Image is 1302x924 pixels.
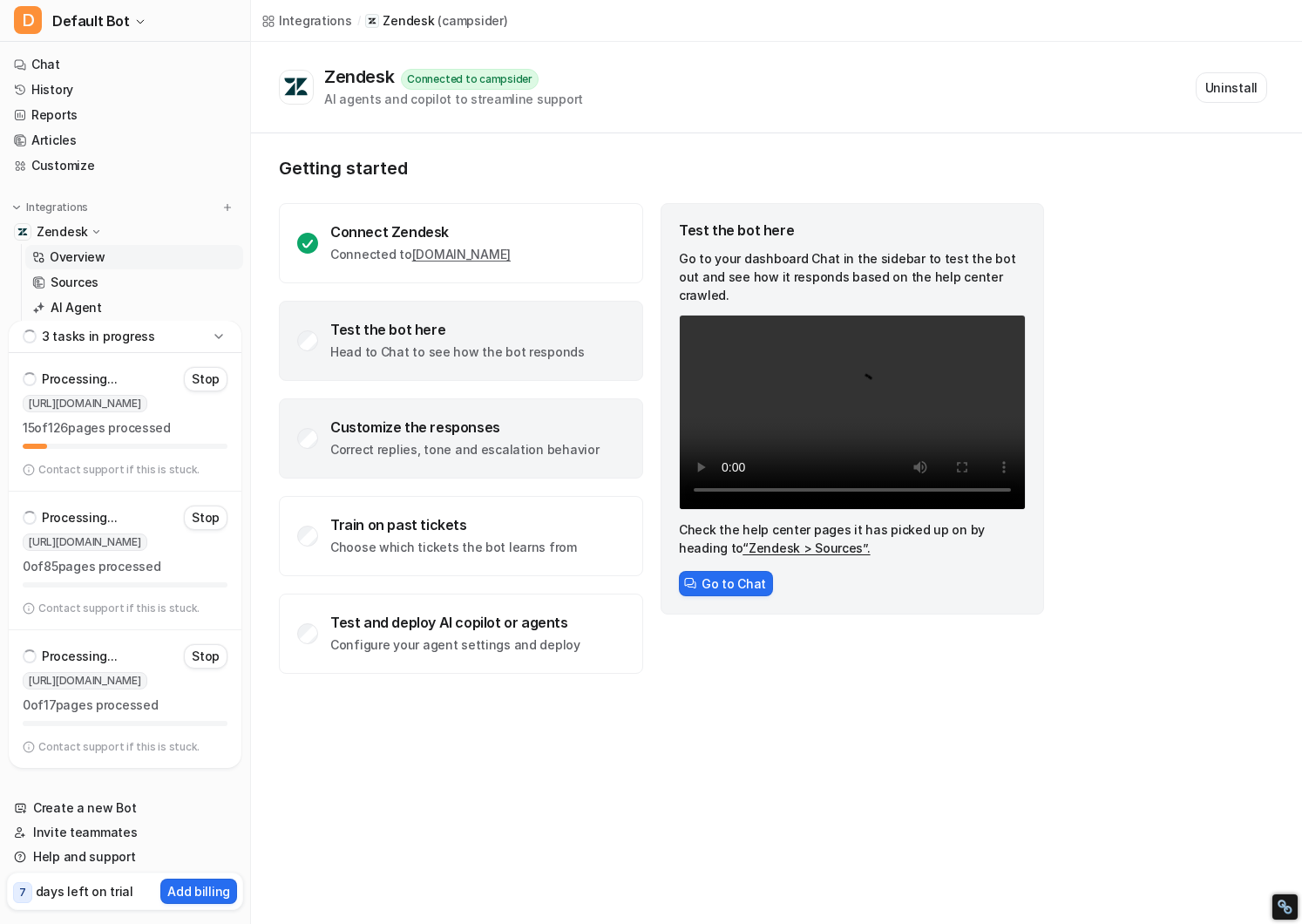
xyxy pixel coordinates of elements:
a: Zendesk(campsider) [365,12,507,30]
span: D [14,6,42,34]
p: Processing... [42,370,117,388]
p: 0 of 85 pages processed [23,558,227,575]
a: Reports [7,103,243,127]
div: Restore Info Box &#10;&#10;NoFollow Info:&#10; META-Robots NoFollow: &#09;false&#10; META-Robots ... [1277,899,1293,915]
span: [URL][DOMAIN_NAME] [23,533,147,551]
a: [DOMAIN_NAME] [412,247,511,262]
p: Connected to [330,246,511,263]
p: Contact support if this is stuck. [38,740,200,754]
p: Correct replies, tone and escalation behavior [330,441,599,459]
a: Create a new Bot [7,796,243,820]
div: Test and deploy AI copilot or agents [330,614,580,631]
button: Integrations [7,199,93,216]
div: Test the bot here [679,221,1026,239]
p: Add billing [167,882,230,900]
img: Zendesk logo [283,77,309,98]
img: Zendesk [17,227,28,237]
div: Connect Zendesk [330,223,511,241]
p: Zendesk [37,223,88,241]
a: Help and support [7,845,243,869]
div: AI agents and copilot to streamline support [324,90,583,108]
p: 15 of 126 pages processed [23,419,227,437]
div: Customize the responses [330,418,599,436]
span: [URL][DOMAIN_NAME] [23,395,147,412]
p: Zendesk [383,12,434,30]
button: Add billing [160,879,237,904]
p: Check the help center pages it has picked up on by heading to [679,520,1026,557]
a: Chat [7,52,243,77]
a: “Zendesk > Sources”. [743,540,870,555]
p: ( campsider ) [437,12,507,30]
a: Overview [25,245,243,269]
p: 3 tasks in progress [42,328,155,345]
p: Processing... [42,648,117,665]
p: Contact support if this is stuck. [38,463,200,477]
img: menu_add.svg [221,201,234,214]
p: Go to your dashboard Chat in the sidebar to test the bot out and see how it responds based on the... [679,249,1026,304]
p: AI Agent [51,299,102,316]
a: History [7,78,243,102]
p: Integrations [26,200,88,214]
video: Your browser does not support the video tag. [679,315,1026,510]
a: Customize [7,153,243,178]
p: Stop [192,370,220,388]
a: AI Agent [25,296,243,320]
p: Sources [51,274,98,291]
a: Integrations [261,11,352,30]
p: Stop [192,509,220,527]
p: days left on trial [36,882,133,900]
button: Stop [184,644,227,669]
span: Default Bot [52,9,130,33]
a: Articles [7,128,243,153]
a: Sources [25,270,243,295]
p: Processing... [42,509,117,527]
p: Getting started [279,158,1046,179]
button: Uninstall [1196,72,1267,103]
p: Overview [50,248,105,266]
div: Connected to campsider [401,69,539,90]
p: Configure your agent settings and deploy [330,636,580,654]
div: Test the bot here [330,321,585,338]
p: 0 of 17 pages processed [23,696,227,714]
div: Train on past tickets [330,516,577,533]
div: Zendesk [324,66,401,87]
p: Choose which tickets the bot learns from [330,539,577,556]
button: Stop [184,506,227,530]
span: [URL][DOMAIN_NAME] [23,672,147,690]
p: 7 [19,885,26,900]
img: expand menu [10,201,23,214]
button: Stop [184,367,227,391]
img: ChatIcon [684,577,696,589]
span: / [357,13,361,29]
p: Head to Chat to see how the bot responds [330,343,585,361]
button: Go to Chat [679,571,773,596]
p: Contact support if this is stuck. [38,601,200,615]
a: Invite teammates [7,820,243,845]
div: Integrations [279,11,352,30]
p: Stop [192,648,220,665]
